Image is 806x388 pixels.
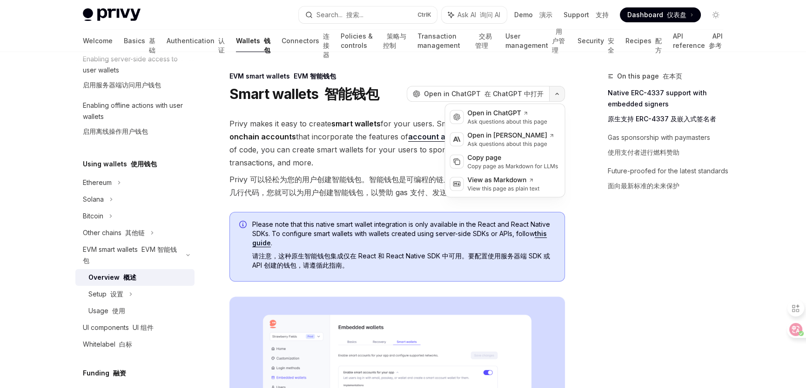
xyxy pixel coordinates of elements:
h1: Smart wallets [229,85,379,102]
span: Open in ChatGPT [424,89,544,99]
font: 请注意，这种原生智能钱包集成仅在 React 和 React Native SDK 中可用。要配置使用服务器端 SDK 或 API 创建的钱包，请遵循此指南。 [252,252,550,269]
a: Wallets 钱包 [236,30,270,52]
font: 钱包 [264,37,270,54]
div: View as Markdown [467,176,539,185]
font: 仪表盘 [667,11,686,19]
div: UI components [83,322,154,333]
a: Overview 概述 [75,269,195,286]
img: light logo [83,8,141,21]
font: 设置 [110,290,123,298]
div: Search... [316,9,363,20]
strong: smart wallets [331,119,381,128]
a: Dashboard 仪表盘 [620,7,701,22]
div: Enabling offline actions with user wallets [83,100,189,141]
a: Demo 演示 [514,10,552,20]
span: Ctrl K [417,11,431,19]
span: Ask AI [457,10,500,20]
span: On this page [617,71,682,82]
button: Ask AI 询问 AI [442,7,507,23]
a: Native ERC-4337 support with embedded signers原生支持 ERC-4337 及嵌入式签名者 [608,85,731,130]
div: Setup [88,289,123,300]
a: Recipes 配方 [625,30,662,52]
font: 配方 [655,37,662,54]
a: Enabling offline actions with user wallets启用离线操作用户钱包 [75,97,195,144]
font: 策略与控制 [383,32,406,49]
font: 面向最新标准的未来保护 [608,182,679,190]
div: Other chains [83,227,145,238]
font: UI 组件 [133,323,154,331]
svg: Info [239,221,249,230]
a: User management 用户管理 [505,30,566,52]
font: 支持 [596,11,609,19]
font: API 参考 [709,32,723,49]
font: 原生支持 ERC-4337 及嵌入式签名者 [608,115,716,123]
h5: Funding [83,368,126,379]
font: 概述 [123,273,136,281]
div: EVM smart wallets [229,72,565,81]
div: Open in [PERSON_NAME] [467,131,554,140]
font: 启用服务器端访问用户钱包 [83,81,161,89]
a: Gas sponsorship with paymasters使用支付者进行燃料赞助 [608,130,731,164]
font: 智能钱包 [324,85,379,102]
div: Copy page as Markdown for LLMs [467,163,558,170]
div: EVM smart wallets [83,244,181,266]
a: Security 安全 [578,30,614,52]
font: 其他链 [125,229,145,237]
div: Usage [88,305,125,316]
font: Privy 可以轻松为您的用户创建智能钱包。智能钱包是可编程的链上账户，集成了账户抽象功能。只需几行代码，您就可以为用户创建智能钱包，以赞助 gas 支付、发送批量交易等。 [229,175,563,197]
button: Search... 搜索...CtrlK [299,7,437,23]
div: Overview [88,272,136,283]
button: Toggle dark mode [708,7,723,22]
a: API reference API 参考 [673,30,723,52]
a: Enabling server-side access to user wallets启用服务器端访问用户钱包 [75,51,195,97]
font: 询问 AI [480,11,500,19]
div: Ask questions about this page [467,140,554,148]
div: Ethereum [83,177,112,188]
font: 连接器 [323,32,329,59]
button: Open in ChatGPT 在 ChatGPT 中打开 [407,86,549,102]
font: 交易管理 [475,32,492,49]
div: View this page as plain text [467,185,539,192]
span: Please note that this native smart wallet integration is only available in the React and React Na... [252,220,555,274]
font: 使用支付者进行燃料赞助 [608,148,679,156]
span: Privy makes it easy to create for your users. Smart wallets are that incorporate the features of ... [229,117,565,203]
font: 搜索... [346,11,363,19]
font: 启用离线操作用户钱包 [83,127,148,135]
font: 融资 [113,369,126,377]
font: 基础 [149,37,155,54]
div: Ask questions about this page [467,118,547,125]
a: Policies & controls 策略与控制 [341,30,406,52]
a: Basics 基础 [124,30,155,52]
font: 认证 [218,37,225,54]
h5: Using wallets [83,158,157,170]
div: Copy page [467,153,558,163]
div: Enabling server-side access to user wallets [83,53,189,94]
a: Future-proofed for the latest standards面向最新标准的未来保护 [608,164,731,197]
div: Solana [83,194,104,205]
div: Bitcoin [83,210,103,222]
a: account abstraction [408,132,484,142]
font: EVM 智能钱包 [294,72,336,80]
font: 用户管理 [552,27,565,54]
font: 使用 [112,307,125,315]
a: Transaction management 交易管理 [417,30,494,52]
a: Connectors 连接器 [282,30,329,52]
a: Whitelabel 白标 [75,336,195,353]
font: 使用钱包 [131,160,157,168]
font: 在本页 [663,72,682,80]
span: Dashboard [627,10,686,20]
font: 白标 [119,340,132,348]
a: UI components UI 组件 [75,319,195,336]
div: Open in ChatGPT [467,109,547,118]
font: 演示 [539,11,552,19]
div: Whitelabel [83,339,132,350]
a: Support 支持 [564,10,609,20]
a: Welcome [83,30,113,52]
a: Usage 使用 [75,303,195,319]
font: 在 ChatGPT 中打开 [484,90,544,98]
a: Authentication 认证 [167,30,225,52]
font: 安全 [608,37,614,54]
